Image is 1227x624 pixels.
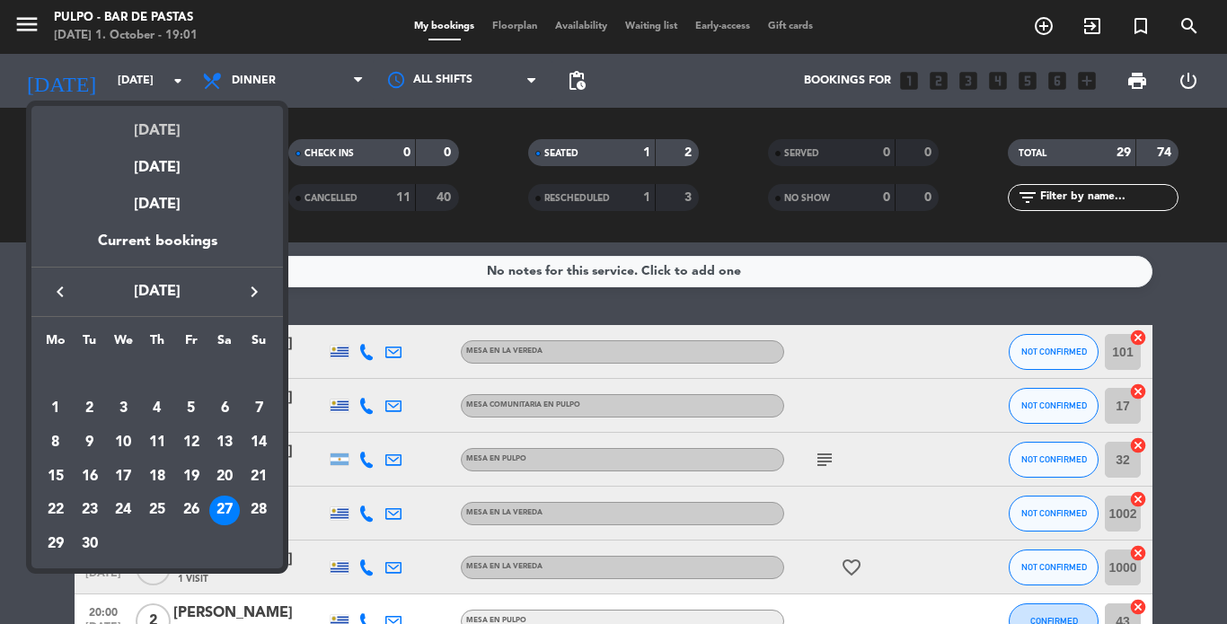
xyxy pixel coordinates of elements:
[142,461,172,492] div: 18
[238,280,270,303] button: keyboard_arrow_right
[174,392,208,426] td: September 5, 2025
[242,494,276,528] td: September 28, 2025
[44,280,76,303] button: keyboard_arrow_left
[208,494,243,528] td: September 27, 2025
[31,230,283,267] div: Current bookings
[106,494,140,528] td: September 24, 2025
[75,529,105,559] div: 30
[40,496,71,526] div: 22
[208,460,243,494] td: September 20, 2025
[243,393,274,424] div: 7
[31,143,283,180] div: [DATE]
[174,426,208,460] td: September 12, 2025
[243,461,274,492] div: 21
[108,427,138,458] div: 10
[176,496,207,526] div: 26
[142,393,172,424] div: 4
[108,393,138,424] div: 3
[76,280,238,303] span: [DATE]
[208,392,243,426] td: September 6, 2025
[242,392,276,426] td: September 7, 2025
[73,494,107,528] td: September 23, 2025
[174,460,208,494] td: September 19, 2025
[108,461,138,492] div: 17
[140,460,174,494] td: September 18, 2025
[31,106,283,143] div: [DATE]
[75,393,105,424] div: 2
[208,330,243,358] th: Saturday
[209,393,240,424] div: 6
[108,496,138,526] div: 24
[106,330,140,358] th: Wednesday
[73,330,107,358] th: Tuesday
[39,426,73,460] td: September 8, 2025
[140,426,174,460] td: September 11, 2025
[75,496,105,526] div: 23
[208,426,243,460] td: September 13, 2025
[39,460,73,494] td: September 15, 2025
[39,330,73,358] th: Monday
[106,426,140,460] td: September 10, 2025
[73,460,107,494] td: September 16, 2025
[140,330,174,358] th: Thursday
[31,180,283,230] div: [DATE]
[242,460,276,494] td: September 21, 2025
[140,392,174,426] td: September 4, 2025
[176,427,207,458] div: 12
[174,494,208,528] td: September 26, 2025
[73,426,107,460] td: September 9, 2025
[73,392,107,426] td: September 2, 2025
[75,427,105,458] div: 9
[106,392,140,426] td: September 3, 2025
[106,460,140,494] td: September 17, 2025
[40,461,71,492] div: 15
[209,496,240,526] div: 27
[39,527,73,561] td: September 29, 2025
[243,496,274,526] div: 28
[176,393,207,424] div: 5
[142,427,172,458] div: 11
[209,461,240,492] div: 20
[39,392,73,426] td: September 1, 2025
[243,427,274,458] div: 14
[142,496,172,526] div: 25
[242,426,276,460] td: September 14, 2025
[243,281,265,303] i: keyboard_arrow_right
[242,330,276,358] th: Sunday
[75,461,105,492] div: 16
[40,393,71,424] div: 1
[176,461,207,492] div: 19
[209,427,240,458] div: 13
[140,494,174,528] td: September 25, 2025
[49,281,71,303] i: keyboard_arrow_left
[73,527,107,561] td: September 30, 2025
[40,427,71,458] div: 8
[40,529,71,559] div: 29
[39,494,73,528] td: September 22, 2025
[174,330,208,358] th: Friday
[39,358,276,392] td: SEP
